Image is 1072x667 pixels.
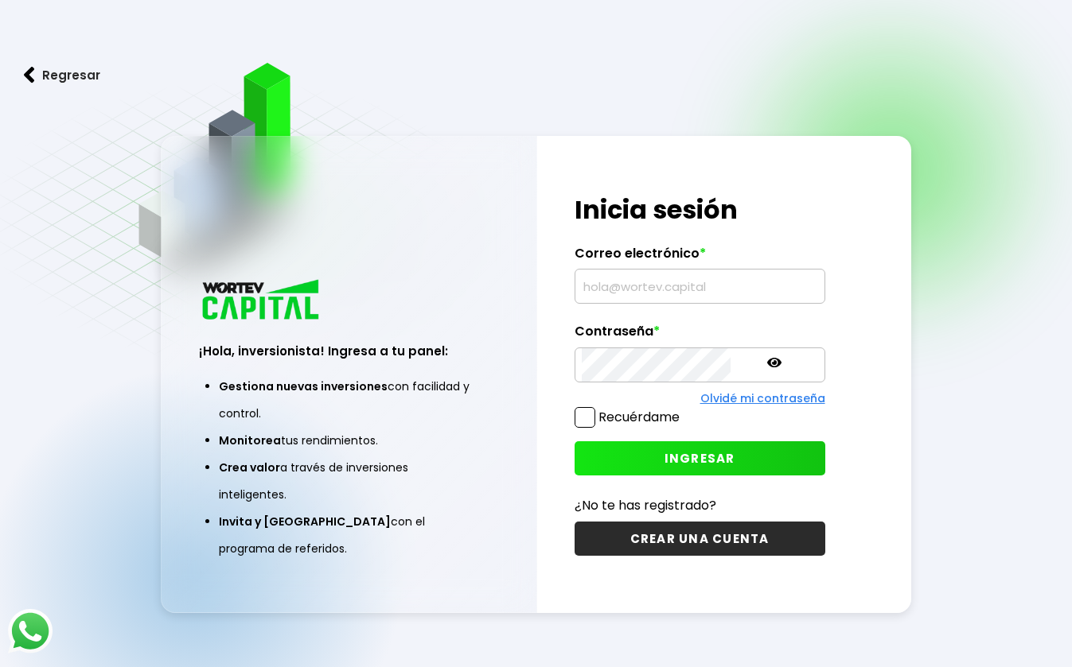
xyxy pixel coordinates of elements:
[8,609,53,653] img: logos_whatsapp-icon.242b2217.svg
[199,342,498,360] h3: ¡Hola, inversionista! Ingresa a tu panel:
[575,495,825,515] p: ¿No te has registrado?
[219,432,281,448] span: Monitorea
[219,514,391,529] span: Invita y [GEOGRAPHIC_DATA]
[219,508,478,562] li: con el programa de referidos.
[575,522,825,556] button: CREAR UNA CUENTA
[219,454,478,508] li: a través de inversiones inteligentes.
[575,495,825,556] a: ¿No te has registrado?CREAR UNA CUENTA
[219,378,388,394] span: Gestiona nuevas inversiones
[582,270,818,303] input: hola@wortev.capital
[219,373,478,427] li: con facilidad y control.
[219,460,280,475] span: Crea valor
[575,191,825,229] h1: Inicia sesión
[575,441,825,475] button: INGRESAR
[24,67,35,83] img: flecha izquierda
[575,324,825,347] label: Contraseña
[665,450,735,467] span: INGRESAR
[598,408,680,426] label: Recuérdame
[575,246,825,270] label: Correo electrónico
[700,390,825,406] a: Olvidé mi contraseña
[219,427,478,454] li: tus rendimientos.
[199,277,325,324] img: logo_wortev_capital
